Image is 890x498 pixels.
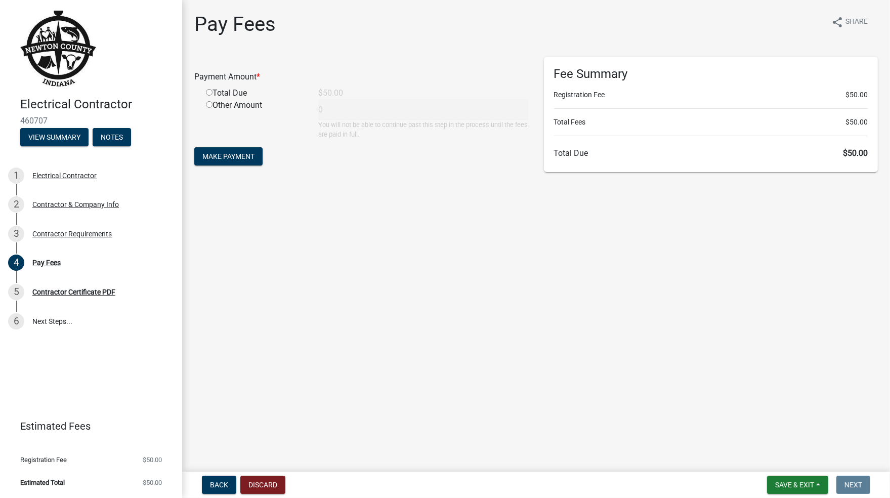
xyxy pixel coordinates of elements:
button: Notes [93,128,131,146]
span: Next [844,481,862,489]
span: 460707 [20,116,162,126]
span: $50.00 [845,117,868,128]
div: Other Amount [198,99,311,139]
span: $50.00 [843,148,868,158]
span: $50.00 [143,479,162,486]
h6: Fee Summary [554,67,868,81]
a: Estimated Fees [8,416,166,436]
button: shareShare [823,12,876,32]
div: Payment Amount [187,71,536,83]
div: 4 [8,255,24,271]
div: Contractor Requirements [32,230,112,237]
img: Newton County, Indiana [20,11,96,87]
button: Next [836,476,870,494]
span: Registration Fee [20,456,67,463]
div: 5 [8,284,24,300]
wm-modal-confirm: Notes [93,134,131,142]
button: View Summary [20,128,89,146]
span: Make Payment [202,152,255,160]
span: Share [845,16,868,28]
div: 3 [8,226,24,242]
div: Contractor Certificate PDF [32,288,115,296]
i: share [831,16,843,28]
div: 2 [8,196,24,213]
span: Estimated Total [20,479,65,486]
div: Pay Fees [32,259,61,266]
button: Make Payment [194,147,263,165]
span: $50.00 [143,456,162,463]
button: Discard [240,476,285,494]
h4: Electrical Contractor [20,97,174,112]
span: Back [210,481,228,489]
li: Total Fees [554,117,868,128]
div: Electrical Contractor [32,172,97,179]
button: Back [202,476,236,494]
h6: Total Due [554,148,868,158]
div: Contractor & Company Info [32,201,119,208]
span: Save & Exit [775,481,814,489]
div: 6 [8,313,24,329]
div: Total Due [198,87,311,99]
h1: Pay Fees [194,12,276,36]
wm-modal-confirm: Summary [20,134,89,142]
span: $50.00 [845,90,868,100]
button: Save & Exit [767,476,828,494]
div: 1 [8,168,24,184]
li: Registration Fee [554,90,868,100]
